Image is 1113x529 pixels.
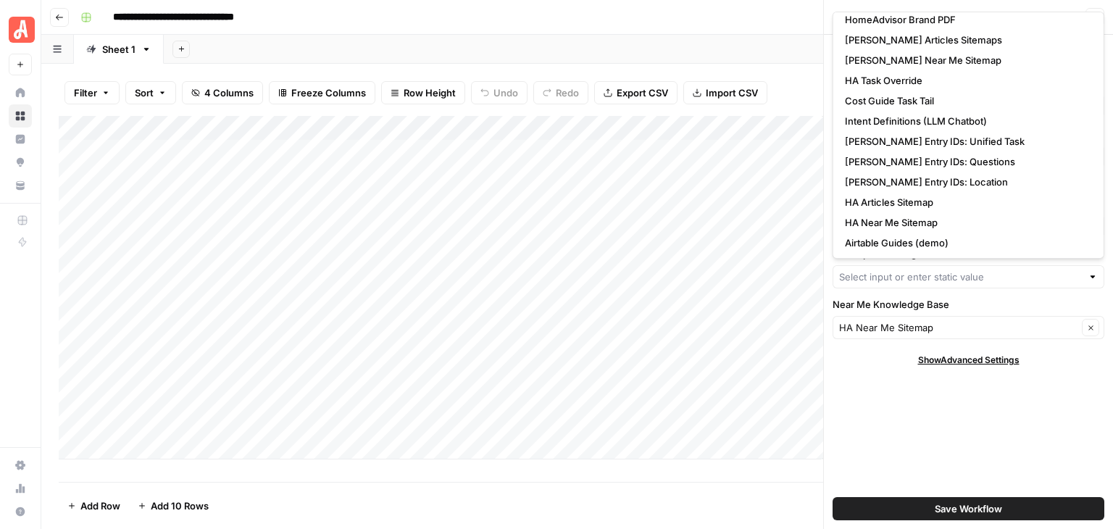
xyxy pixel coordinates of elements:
button: Filter [64,81,120,104]
span: [PERSON_NAME] Entry IDs: Unified Task [845,134,1086,149]
a: Settings [9,454,32,477]
input: Select input or enter static value [839,270,1082,284]
span: Import CSV [706,86,758,100]
span: Intent Definitions (LLM Chatbot) [845,114,1086,128]
span: Add 10 Rows [151,499,209,513]
button: Export CSV [594,81,678,104]
span: [PERSON_NAME] Entry IDs: Questions [845,154,1086,169]
span: [PERSON_NAME] Entry IDs: Location [845,175,1086,189]
label: Near Me Knowledge Base [833,297,1104,312]
div: Sheet 1 [102,42,136,57]
button: Import CSV [683,81,767,104]
button: Workspace: Angi [9,12,32,48]
span: HA Articles Sitemap [845,195,1086,209]
a: Opportunities [9,151,32,174]
span: Save Workflow [935,501,1002,516]
button: 4 Columns [182,81,263,104]
span: Add Row [80,499,120,513]
span: Undo [493,86,518,100]
span: Export CSV [617,86,668,100]
span: [PERSON_NAME] Near Me Sitemap [845,53,1086,67]
span: Redo [556,86,579,100]
a: Insights [9,128,32,151]
button: Row Height [381,81,465,104]
a: Sheet 1 [74,35,164,64]
span: [PERSON_NAME] Articles Sitemaps [845,33,1086,47]
span: 4 Columns [204,86,254,100]
span: HomeAdvisor Brand PDF [845,12,1086,27]
button: Save Workflow [833,497,1104,520]
button: Add Row [59,494,129,517]
span: Cost Guide Task Tail [845,93,1086,108]
button: Add 10 Rows [129,494,217,517]
a: Browse [9,104,32,128]
button: Help + Support [9,500,32,523]
span: Filter [74,86,97,100]
input: HA Near Me Sitemap [839,320,1077,335]
img: Angi Logo [9,17,35,43]
button: Redo [533,81,588,104]
span: Sort [135,86,154,100]
span: Row Height [404,86,456,100]
span: HA Task Override [845,73,1086,88]
span: Freeze Columns [291,86,366,100]
button: Sort [125,81,176,104]
button: Undo [471,81,528,104]
a: Usage [9,477,32,500]
span: Show Advanced Settings [918,354,1020,367]
button: Freeze Columns [269,81,375,104]
a: Your Data [9,174,32,197]
span: Airtable Guides (demo) [845,236,1086,250]
span: HA Near Me Sitemap [845,215,1086,230]
a: Home [9,81,32,104]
